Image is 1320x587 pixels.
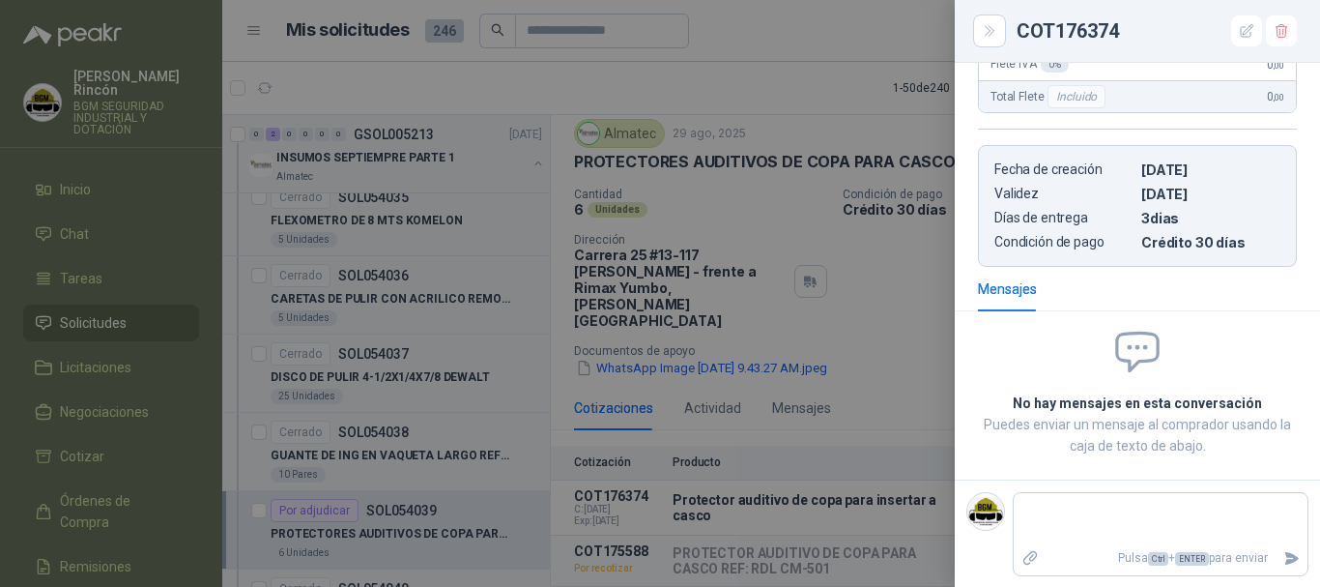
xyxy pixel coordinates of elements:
[1276,542,1307,575] button: Enviar
[978,393,1297,414] h2: No hay mensajes en esta conversación
[990,57,1069,73] span: Flete IVA
[1047,85,1105,108] div: Incluido
[967,493,1004,530] img: Company Logo
[1141,234,1280,250] p: Crédito 30 días
[1175,552,1209,566] span: ENTER
[978,19,1001,43] button: Close
[978,414,1297,456] p: Puedes enviar un mensaje al comprador usando la caja de texto de abajo.
[1273,92,1284,103] span: ,00
[1273,60,1284,71] span: ,00
[1047,542,1277,575] p: Pulsa + para enviar
[994,161,1133,178] p: Fecha de creación
[978,279,1037,300] div: Mensajes
[994,210,1133,226] p: Días de entrega
[994,186,1133,202] p: Validez
[1041,57,1069,73] div: 0 %
[1148,552,1168,566] span: Ctrl
[1267,90,1284,103] span: 0
[1017,15,1297,46] div: COT176374
[1267,58,1284,72] span: 0
[1014,542,1047,575] label: Adjuntar archivos
[990,85,1109,108] span: Total Flete
[994,234,1133,250] p: Condición de pago
[1141,161,1280,178] p: [DATE]
[1141,210,1280,226] p: 3 dias
[1141,186,1280,202] p: [DATE]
